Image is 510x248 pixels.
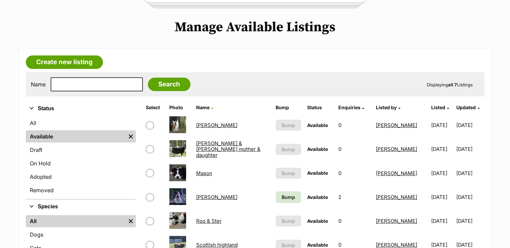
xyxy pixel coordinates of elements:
a: [PERSON_NAME] [376,122,417,128]
a: Scottish highland [196,242,238,248]
th: Status [304,102,335,113]
td: [DATE] [429,114,456,137]
span: Listed [431,105,445,110]
a: Adopted [26,171,136,183]
button: Species [26,202,136,211]
span: Listed by [376,105,397,110]
td: [DATE] [456,209,484,233]
td: [DATE] [429,137,456,161]
input: Search [148,78,190,91]
td: 2 [336,185,372,209]
label: Name [31,81,46,87]
a: Remove filter [126,130,136,142]
td: 0 [336,114,372,137]
span: Bump [282,217,295,224]
a: On Hold [26,157,136,169]
a: [PERSON_NAME] [376,218,417,224]
a: Updated [456,105,479,110]
span: Available [307,242,328,248]
button: Bump [276,144,301,155]
button: Bump [276,120,301,131]
th: Select [143,102,166,113]
span: Bump [282,122,295,129]
td: [DATE] [429,209,456,233]
span: Available [307,122,328,128]
span: Available [307,194,328,200]
span: Bump [282,146,295,153]
td: 0 [336,162,372,185]
td: [DATE] [429,162,456,185]
a: Mason [196,170,212,176]
a: Name [196,105,213,110]
a: [PERSON_NAME] [376,194,417,200]
td: [DATE] [456,185,484,209]
td: 0 [336,137,372,161]
a: Listed by [376,105,400,110]
a: Bump [276,191,301,203]
td: 0 [336,209,372,233]
a: [PERSON_NAME] [196,122,237,128]
a: Create new listing [26,55,103,69]
a: [PERSON_NAME] [376,146,417,152]
span: Available [307,218,328,224]
span: Displaying Listings [427,82,473,87]
span: Bump [282,170,295,177]
a: Listed [431,105,449,110]
a: Removed [26,184,136,196]
div: Status [26,116,136,199]
th: Bump [273,102,304,113]
a: All [26,215,126,227]
a: Roo & Ster [196,218,222,224]
span: Name [196,105,210,110]
a: Remove filter [126,215,136,227]
button: Bump [276,168,301,179]
td: [DATE] [456,137,484,161]
a: [PERSON_NAME] & [PERSON_NAME] mother & daughter [196,140,261,158]
button: Status [26,104,136,113]
a: Draft [26,144,136,156]
a: All [26,117,136,129]
a: [PERSON_NAME] [376,170,417,176]
button: Bump [276,215,301,226]
td: [DATE] [429,185,456,209]
a: [PERSON_NAME] [196,194,237,200]
a: Enquiries [338,105,364,110]
span: Available [307,146,328,152]
td: [DATE] [456,162,484,185]
span: Updated [456,105,476,110]
a: [PERSON_NAME] [376,242,417,248]
span: Available [307,170,328,176]
img: Narla [169,188,186,205]
span: translation missing: en.admin.listings.index.attributes.enquiries [338,105,360,110]
td: [DATE] [456,114,484,137]
strong: all 7 [448,82,457,87]
span: Bump [282,194,295,201]
a: Dogs [26,229,136,241]
th: Photo [167,102,193,113]
a: Available [26,130,126,142]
